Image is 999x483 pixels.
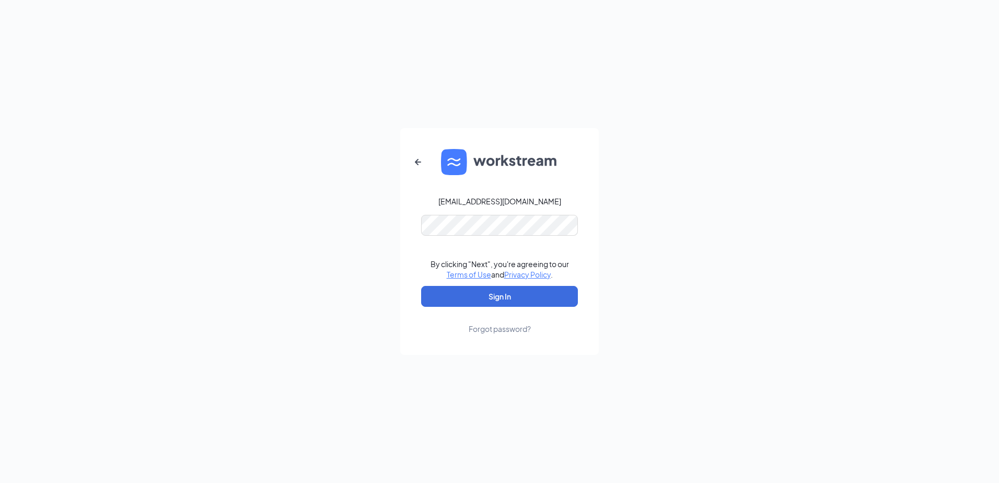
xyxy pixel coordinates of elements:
[421,286,578,307] button: Sign In
[447,270,491,279] a: Terms of Use
[469,324,531,334] div: Forgot password?
[469,307,531,334] a: Forgot password?
[412,156,424,168] svg: ArrowLeftNew
[438,196,561,206] div: [EMAIL_ADDRESS][DOMAIN_NAME]
[441,149,558,175] img: WS logo and Workstream text
[504,270,551,279] a: Privacy Policy
[431,259,569,280] div: By clicking "Next", you're agreeing to our and .
[405,149,431,175] button: ArrowLeftNew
